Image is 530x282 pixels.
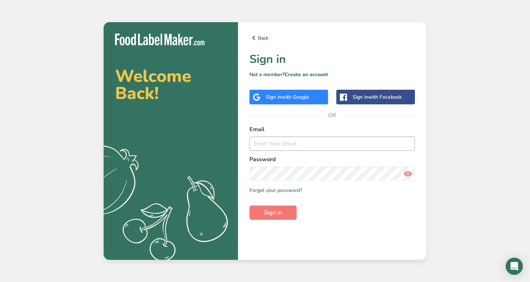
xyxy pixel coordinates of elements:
button: Sign in [249,206,297,220]
h2: Welcome Back! [115,68,227,102]
p: Not a member? [249,71,415,78]
div: Open Intercom Messenger [506,258,523,275]
label: Password [249,155,415,164]
input: Enter Your Email [249,137,415,151]
span: with Facebook [368,94,402,100]
label: Email [249,125,415,134]
a: Create an account [284,71,328,78]
span: OR [322,105,343,126]
h1: Sign in [249,51,415,68]
img: Food Label Maker [115,34,204,45]
a: Back [249,34,415,42]
span: with Google [281,94,309,100]
a: Forgot your password? [249,187,302,194]
div: Sign in [266,93,309,101]
span: Sign in [264,208,282,217]
div: Sign in [353,93,402,101]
